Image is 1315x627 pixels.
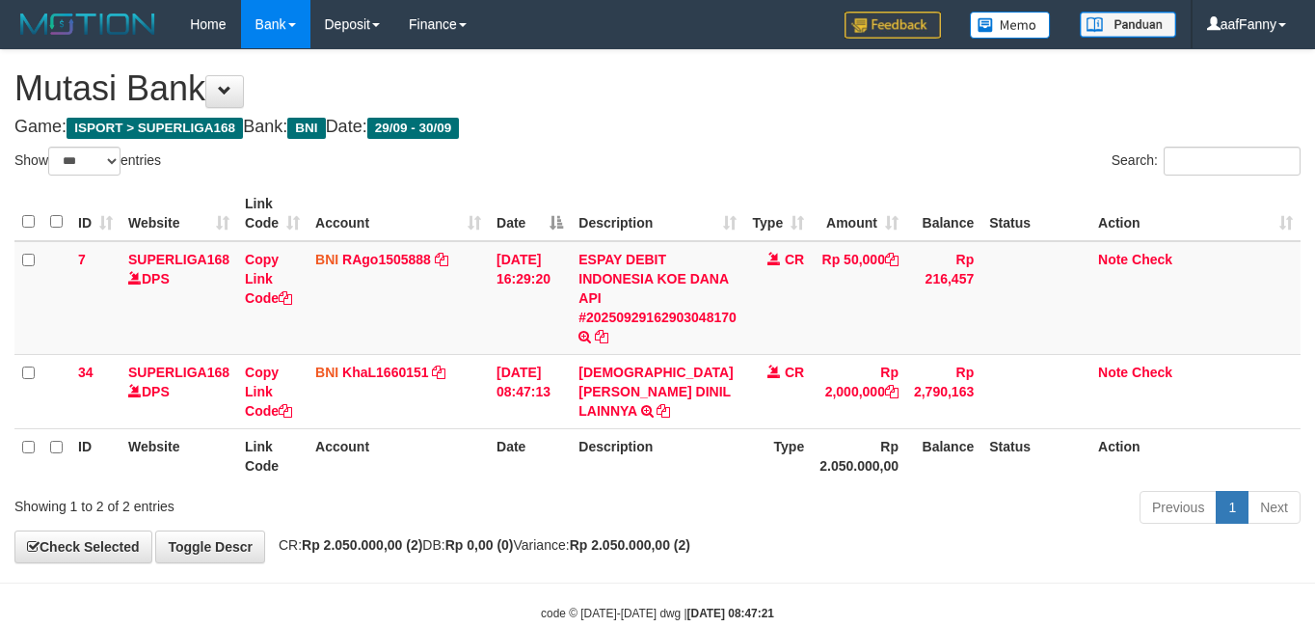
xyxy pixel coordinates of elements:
[245,365,292,419] a: Copy Link Code
[1132,252,1172,267] a: Check
[315,365,338,380] span: BNI
[906,241,981,355] td: Rp 216,457
[812,186,906,241] th: Amount: activate to sort column ascending
[269,537,690,553] span: CR: DB: Variance:
[845,12,941,39] img: Feedback.jpg
[70,186,121,241] th: ID: activate to sort column ascending
[128,252,229,267] a: SUPERLIGA168
[315,252,338,267] span: BNI
[70,428,121,483] th: ID
[744,186,812,241] th: Type: activate to sort column ascending
[885,252,899,267] a: Copy Rp 50,000 to clipboard
[14,531,152,563] a: Check Selected
[14,69,1301,108] h1: Mutasi Bank
[367,118,460,139] span: 29/09 - 30/09
[67,118,243,139] span: ISPORT > SUPERLIGA168
[432,365,445,380] a: Copy KhaL1660151 to clipboard
[237,186,308,241] th: Link Code: activate to sort column ascending
[155,531,265,563] a: Toggle Descr
[78,365,94,380] span: 34
[906,428,981,483] th: Balance
[245,252,292,306] a: Copy Link Code
[342,365,429,380] a: KhaL1660151
[970,12,1051,39] img: Button%20Memo.svg
[906,354,981,428] td: Rp 2,790,163
[78,252,86,267] span: 7
[1216,491,1248,524] a: 1
[1098,365,1128,380] a: Note
[121,241,237,355] td: DPS
[1112,147,1301,176] label: Search:
[121,186,237,241] th: Website: activate to sort column ascending
[578,252,737,325] a: ESPAY DEBIT INDONESIA KOE DANA API #20250929162903048170
[308,428,489,483] th: Account
[595,329,608,344] a: Copy ESPAY DEBIT INDONESIA KOE DANA API #20250929162903048170 to clipboard
[445,537,514,553] strong: Rp 0,00 (0)
[489,241,571,355] td: [DATE] 16:29:20
[121,428,237,483] th: Website
[302,537,422,553] strong: Rp 2.050.000,00 (2)
[744,428,812,483] th: Type
[14,10,161,39] img: MOTION_logo.png
[308,186,489,241] th: Account: activate to sort column ascending
[14,147,161,176] label: Show entries
[1140,491,1217,524] a: Previous
[885,384,899,399] a: Copy Rp 2,000,000 to clipboard
[981,428,1090,483] th: Status
[342,252,431,267] a: RAgo1505888
[570,537,690,553] strong: Rp 2.050.000,00 (2)
[1248,491,1301,524] a: Next
[906,186,981,241] th: Balance
[1098,252,1128,267] a: Note
[541,607,774,620] small: code © [DATE]-[DATE] dwg |
[571,428,744,483] th: Description
[1090,186,1301,241] th: Action: activate to sort column ascending
[128,365,229,380] a: SUPERLIGA168
[237,428,308,483] th: Link Code
[785,252,804,267] span: CR
[812,428,906,483] th: Rp 2.050.000,00
[578,365,733,419] a: [DEMOGRAPHIC_DATA][PERSON_NAME] DINIL LAINNYA
[435,252,448,267] a: Copy RAgo1505888 to clipboard
[121,354,237,428] td: DPS
[785,365,804,380] span: CR
[571,186,744,241] th: Description: activate to sort column ascending
[14,489,533,516] div: Showing 1 to 2 of 2 entries
[657,403,670,419] a: Copy MUHAMMAD RIDHO DINIL LAINNYA to clipboard
[14,118,1301,137] h4: Game: Bank: Date:
[1090,428,1301,483] th: Action
[812,241,906,355] td: Rp 50,000
[981,186,1090,241] th: Status
[48,147,121,176] select: Showentries
[687,607,774,620] strong: [DATE] 08:47:21
[1164,147,1301,176] input: Search:
[812,354,906,428] td: Rp 2,000,000
[1132,365,1172,380] a: Check
[489,186,571,241] th: Date: activate to sort column descending
[489,354,571,428] td: [DATE] 08:47:13
[489,428,571,483] th: Date
[1080,12,1176,38] img: panduan.png
[287,118,325,139] span: BNI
